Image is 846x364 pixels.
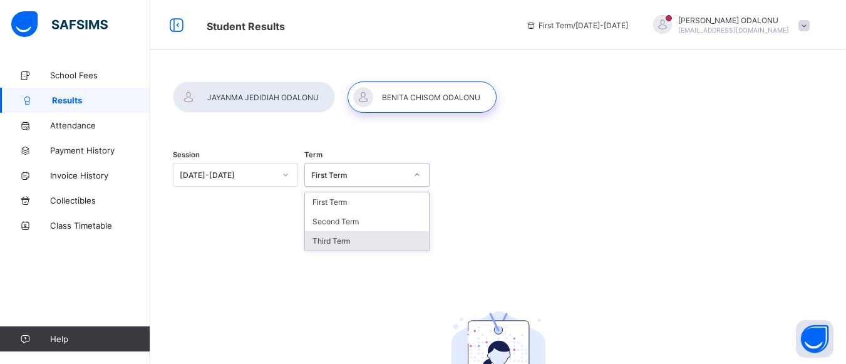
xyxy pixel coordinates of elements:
span: Invoice History [50,170,150,180]
img: safsims [11,11,108,38]
div: [DATE]-[DATE] [180,170,275,180]
span: Attendance [50,120,150,130]
span: Help [50,334,150,344]
span: Results [52,95,150,105]
span: Class Timetable [50,221,150,231]
span: [PERSON_NAME] ODALONU [678,16,789,25]
span: School Fees [50,70,150,80]
span: Student Results [207,20,285,33]
span: [EMAIL_ADDRESS][DOMAIN_NAME] [678,26,789,34]
div: First Term [305,192,429,212]
span: Session [173,150,200,159]
span: Term [304,150,322,159]
div: First Term [311,170,406,180]
button: Open asap [796,320,833,358]
div: ERNESTODALONU [641,15,816,36]
div: Second Term [305,212,429,231]
span: Payment History [50,145,150,155]
div: Third Term [305,231,429,251]
span: session/term information [526,21,628,30]
span: Collectibles [50,195,150,205]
